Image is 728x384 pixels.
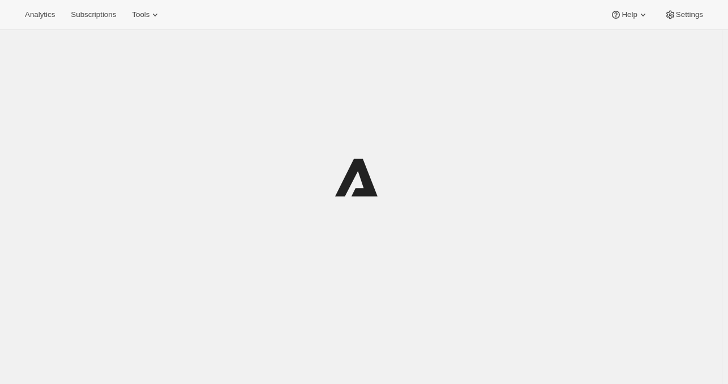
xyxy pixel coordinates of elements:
[603,7,655,23] button: Help
[676,10,703,19] span: Settings
[132,10,149,19] span: Tools
[64,7,123,23] button: Subscriptions
[125,7,168,23] button: Tools
[71,10,116,19] span: Subscriptions
[18,7,62,23] button: Analytics
[622,10,637,19] span: Help
[25,10,55,19] span: Analytics
[658,7,710,23] button: Settings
